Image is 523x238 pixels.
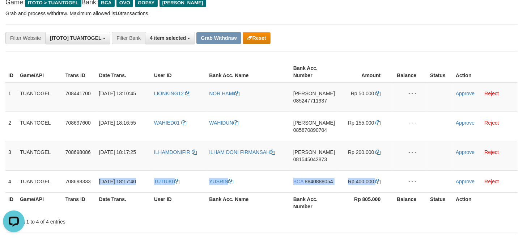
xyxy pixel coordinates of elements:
span: [DATE] 18:17:25 [99,149,136,155]
td: TUANTOGEL [17,112,63,141]
p: Grab and process withdraw. Maximum allowed is transactions. [5,10,518,17]
a: NOR HAMI [209,91,239,96]
a: Copy 155000 to clipboard [375,120,380,126]
th: Action [453,62,518,82]
span: Copy 081545042873 to clipboard [293,156,327,162]
th: Rp 805.000 [338,192,391,213]
a: Copy 400000 to clipboard [375,179,380,184]
a: WAHIED01 [154,120,186,126]
span: Copy 085870890704 to clipboard [293,127,327,133]
a: Reject [485,120,499,126]
td: 4 [5,170,17,192]
th: Amount [338,62,391,82]
span: 4 item selected [150,35,186,41]
td: 2 [5,112,17,141]
span: [PERSON_NAME] [293,120,335,126]
th: Bank Acc. Name [206,62,290,82]
span: Rp 155.000 [348,120,374,126]
a: ILHAMDONIFIR [154,149,197,155]
a: Approve [456,149,475,155]
td: - - - [391,112,427,141]
th: Game/API [17,62,63,82]
th: Date Trans. [96,62,151,82]
th: User ID [151,192,207,213]
button: Open LiveChat chat widget [3,3,25,25]
th: Balance [391,192,427,213]
th: Date Trans. [96,192,151,213]
a: WAHIDUN [209,120,238,126]
span: 708441700 [65,91,91,96]
a: ILHAM DONI FIRMANSAH [209,149,275,155]
a: Copy 50000 to clipboard [375,91,380,96]
td: - - - [391,170,427,192]
a: Reject [485,179,499,184]
span: Copy 8840888054 to clipboard [305,179,333,184]
th: ID [5,192,17,213]
a: Reject [485,149,499,155]
span: Rp 400.000 [348,179,374,184]
span: Rp 200.000 [348,149,374,155]
span: TUTU30 [154,179,173,184]
span: 708698086 [65,149,91,155]
a: Approve [456,179,475,184]
a: Approve [456,120,475,126]
th: Status [427,192,453,213]
div: Filter Bank [112,32,145,44]
a: Copy 200000 to clipboard [375,149,380,155]
span: [DATE] 13:10:45 [99,91,136,96]
div: Showing 1 to 4 of 4 entries [5,215,213,225]
th: Bank Acc. Number [290,192,338,213]
th: Bank Acc. Number [290,62,338,82]
div: Filter Website [5,32,45,44]
span: [PERSON_NAME] [293,91,335,96]
a: LIONKING12 [154,91,190,96]
th: Game/API [17,192,63,213]
td: TUANTOGEL [17,141,63,170]
span: 708697600 [65,120,91,126]
span: 708698333 [65,179,91,184]
strong: 10 [115,11,121,16]
a: Reject [485,91,499,96]
button: Reset [243,32,271,44]
th: User ID [151,62,207,82]
span: Rp 50.000 [351,91,374,96]
td: 3 [5,141,17,170]
span: [PERSON_NAME] [293,149,335,155]
th: Trans ID [63,192,96,213]
button: Grab Withdraw [196,32,241,44]
button: 4 item selected [145,32,195,44]
th: Action [453,192,518,213]
a: TUTU30 [154,179,180,184]
th: ID [5,62,17,82]
a: Approve [456,91,475,96]
span: LIONKING12 [154,91,184,96]
td: - - - [391,82,427,112]
th: Trans ID [63,62,96,82]
span: Copy 085247711937 to clipboard [293,98,327,104]
th: Status [427,62,453,82]
button: [ITOTO] TUANTOGEL [45,32,110,44]
span: BCA [293,179,303,184]
span: [DATE] 18:16:55 [99,120,136,126]
td: - - - [391,141,427,170]
span: [DATE] 18:17:40 [99,179,136,184]
td: TUANTOGEL [17,170,63,192]
span: WAHIED01 [154,120,180,126]
th: Balance [391,62,427,82]
td: TUANTOGEL [17,82,63,112]
th: Bank Acc. Name [206,192,290,213]
a: YUSRIN [209,179,233,184]
td: 1 [5,82,17,112]
span: [ITOTO] TUANTOGEL [50,35,101,41]
span: ILHAMDONIFIR [154,149,190,155]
